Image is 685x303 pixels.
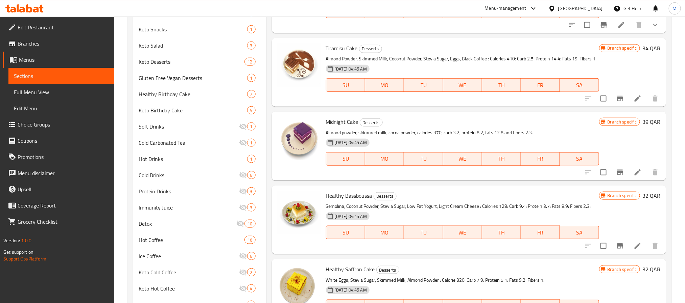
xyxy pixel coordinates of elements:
[247,285,255,292] span: 4
[3,133,114,149] a: Coupons
[139,42,247,50] span: Keto Salad
[239,268,247,276] svg: Inactive section
[359,45,382,53] span: Desserts
[247,204,255,211] span: 3
[326,129,599,137] p: Almond powder, skimmed milk, cocoa powder, calories 370, carb 3.2, protein 8.2, fats 12.8 and fib...
[14,72,109,80] span: Sections
[18,39,109,48] span: Branches
[18,153,109,161] span: Promotions
[332,66,370,72] span: [DATE] 04:45 AM
[326,152,365,166] button: SU
[247,188,255,195] span: 3
[18,169,109,177] span: Menu disclaimer
[612,90,628,107] button: Branch-specific-item
[443,152,482,166] button: WE
[18,23,109,31] span: Edit Restaurant
[596,91,611,106] span: Select to update
[244,58,255,66] div: items
[139,139,239,147] span: Cold Carbonated Tea
[485,154,518,164] span: TH
[133,199,266,216] div: Immunity Juice3
[326,264,375,274] span: Healthy Saffron Cake
[3,35,114,52] a: Branches
[133,21,266,37] div: Keto Snacks1
[139,122,239,131] span: Soft Drinks
[247,171,256,179] div: items
[247,25,256,33] div: items
[247,139,256,147] div: items
[563,80,596,90] span: SA
[18,185,109,193] span: Upsell
[3,181,114,197] a: Upsell
[326,276,599,284] p: White Eggs, Stevia Sugar, Skimmed Milk, Almond Powder : Calorie 320: Carb 7.9: Protein 5.1: Fats ...
[139,171,239,179] span: Cold Drinks
[368,154,401,164] span: MO
[329,228,362,238] span: SU
[3,165,114,181] a: Menu disclaimer
[407,80,440,90] span: TU
[407,228,440,238] span: TU
[3,248,34,256] span: Get support on:
[360,118,383,127] div: Desserts
[326,43,358,53] span: Tiramisu Cake
[133,135,266,151] div: Cold Carbonated Tea1
[239,252,247,260] svg: Inactive section
[247,74,256,82] div: items
[404,78,443,92] button: TU
[139,203,239,212] span: Immunity Juice
[326,117,358,127] span: Midnight Cake
[643,265,661,274] h6: 32 QAR
[139,220,237,228] div: Detox
[482,152,521,166] button: TH
[133,102,266,118] div: Keto Birthday Cake5
[634,242,642,250] a: Edit menu item
[139,155,247,163] span: Hot Drinks
[634,94,642,103] a: Edit menu item
[605,266,640,273] span: Branch specific
[139,106,247,114] div: Keto Birthday Cake
[647,238,663,254] button: delete
[247,42,256,50] div: items
[359,45,382,53] div: Desserts
[139,25,247,33] div: Keto Snacks
[564,17,580,33] button: sort-choices
[580,18,594,32] span: Select to update
[133,216,266,232] div: Detox10
[404,152,443,166] button: TU
[247,269,255,276] span: 2
[521,152,560,166] button: FR
[558,5,603,12] div: [GEOGRAPHIC_DATA]
[239,203,247,212] svg: Inactive section
[139,236,245,244] span: Hot Coffee
[485,80,518,90] span: TH
[443,78,482,92] button: WE
[377,266,399,274] span: Desserts
[133,118,266,135] div: Soft Drinks1
[239,122,247,131] svg: Inactive section
[3,254,46,263] a: Support.OpsPlatform
[18,201,109,210] span: Coverage Report
[133,248,266,264] div: Ice Coffee6
[647,17,663,33] button: show more
[133,54,266,70] div: Keto Desserts12
[8,100,114,116] a: Edit Menu
[18,120,109,129] span: Choice Groups
[139,284,239,293] span: Keto Hot Coffee
[376,266,399,274] div: Desserts
[14,88,109,96] span: Full Menu View
[326,202,599,211] p: Semolina, Coconut Powder, Stevia Sugar, Low Fat Yogurt, Light Cream Cheese : Calories 128: Carb 9...
[247,284,256,293] div: items
[329,154,362,164] span: SU
[3,116,114,133] a: Choice Groups
[8,84,114,100] a: Full Menu View
[277,117,321,160] img: Midnight Cake
[139,58,245,66] span: Keto Desserts
[139,268,239,276] div: Keto Cold Coffee
[374,192,396,200] span: Desserts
